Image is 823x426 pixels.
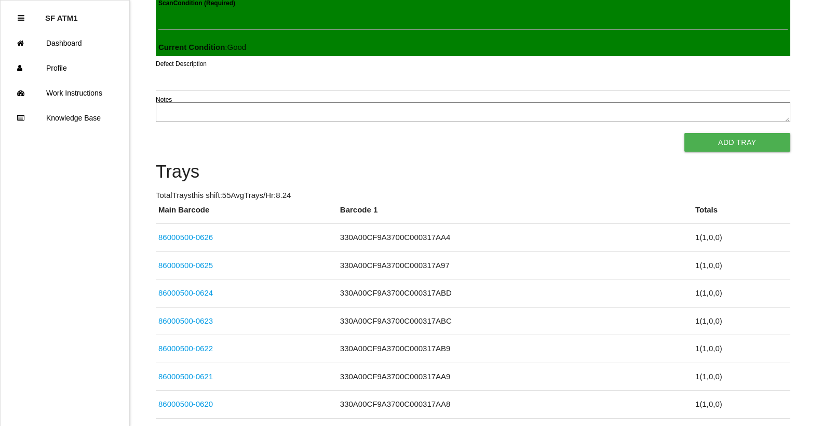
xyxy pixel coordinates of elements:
th: Main Barcode [156,204,338,224]
td: 330A00CF9A3700C000317ABD [338,279,693,308]
td: 1 ( 1 , 0 , 0 ) [693,391,790,419]
td: 330A00CF9A3700C000317ABC [338,307,693,335]
span: : Good [158,43,246,51]
p: Total Trays this shift: 55 Avg Trays /Hr: 8.24 [156,190,790,202]
td: 1 ( 1 , 0 , 0 ) [693,279,790,308]
a: 86000500-0620 [158,400,213,408]
button: Add Tray [684,133,790,152]
td: 1 ( 1 , 0 , 0 ) [693,363,790,391]
td: 1 ( 1 , 0 , 0 ) [693,335,790,363]
a: 86000500-0626 [158,233,213,242]
div: Close [18,6,24,31]
td: 1 ( 1 , 0 , 0 ) [693,224,790,252]
a: Profile [1,56,129,81]
th: Barcode 1 [338,204,693,224]
h4: Trays [156,162,790,182]
a: 86000500-0623 [158,316,213,325]
a: 86000500-0625 [158,261,213,270]
td: 330A00CF9A3700C000317AA9 [338,363,693,391]
a: Dashboard [1,31,129,56]
td: 330A00CF9A3700C000317AB9 [338,335,693,363]
td: 1 ( 1 , 0 , 0 ) [693,251,790,279]
th: Totals [693,204,790,224]
a: 86000500-0621 [158,372,213,381]
label: Defect Description [156,59,207,69]
label: Notes [156,95,172,104]
a: 86000500-0622 [158,344,213,353]
a: 86000500-0624 [158,288,213,297]
b: Current Condition [158,43,225,51]
td: 1 ( 1 , 0 , 0 ) [693,307,790,335]
a: Work Instructions [1,81,129,105]
td: 330A00CF9A3700C000317A97 [338,251,693,279]
td: 330A00CF9A3700C000317AA4 [338,224,693,252]
p: SF ATM1 [45,6,78,22]
a: Knowledge Base [1,105,129,130]
td: 330A00CF9A3700C000317AA8 [338,391,693,419]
